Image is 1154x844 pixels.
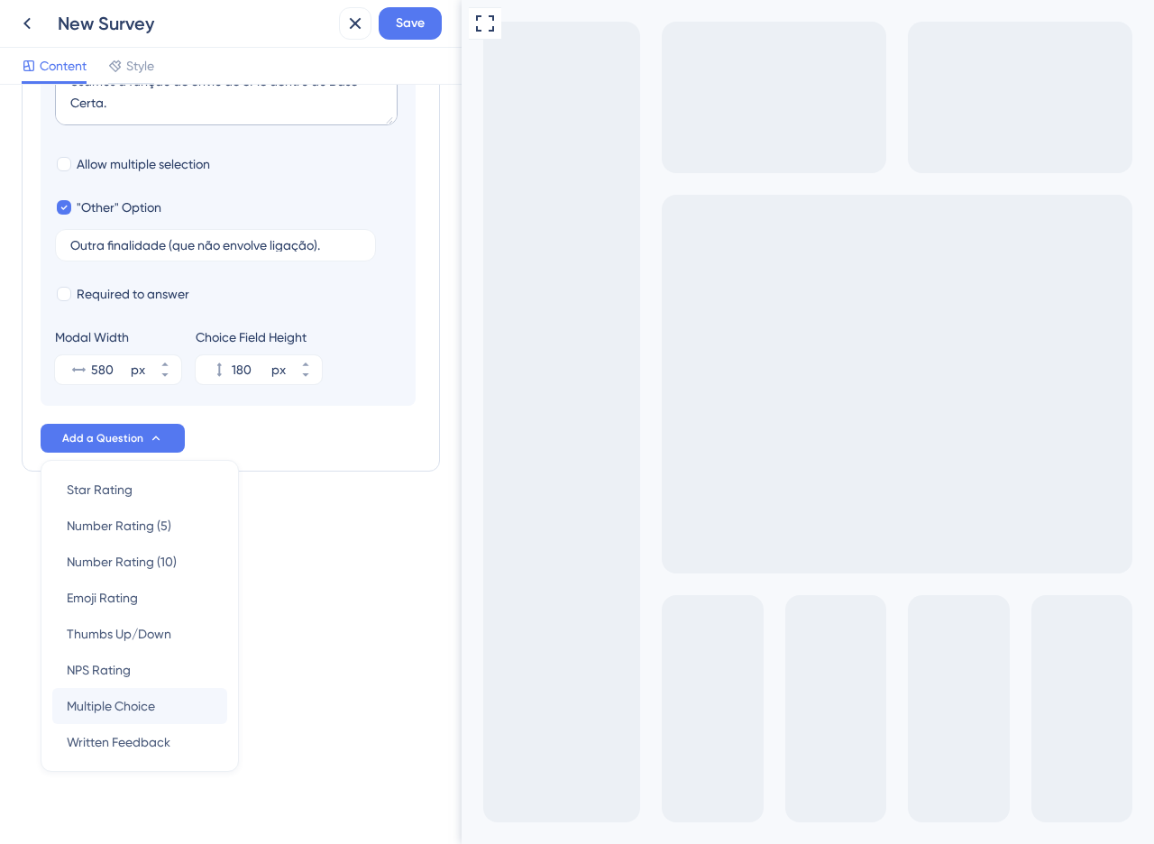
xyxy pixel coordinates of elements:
button: Add a Question [41,424,185,453]
span: Allow multiple selection [77,153,210,175]
span: Required to answer [77,283,189,305]
button: Emoji Rating [52,580,227,616]
label: Usamos a função de envio de SMS dentro do Base Certa. [51,191,341,209]
button: Thumbs Up/Down [52,616,227,652]
button: NPS Rating [52,652,227,688]
button: Multiple Choice [52,688,227,724]
button: px [149,370,181,384]
span: Content [40,55,87,77]
div: Modal Width [55,326,181,348]
button: Number Rating (10) [52,544,227,580]
button: px [149,355,181,370]
button: px [289,355,322,370]
button: Star Rating [52,472,227,508]
input: px [232,359,268,381]
button: Submit survey [230,271,293,294]
button: px [289,370,322,384]
div: radio group [14,105,508,216]
div: Choice Field Height [196,326,322,348]
span: Style [126,55,154,77]
label: Exportamos a lista para usar em outra ferramenta de discagem automática. [51,151,427,170]
span: Number Rating (10) [67,551,177,573]
div: Close survey [487,14,508,36]
div: px [271,359,286,381]
span: Written Feedback [67,731,170,753]
span: Add a Question [62,431,143,445]
span: Save [396,13,425,34]
button: Save [379,7,442,40]
span: "Other" Option [77,197,161,218]
span: Multiple Choice [67,695,155,717]
span: Thumbs Up/Down [67,623,171,645]
span: Star Rating [67,479,133,500]
span: Emoji Rating [67,587,138,609]
span: NPS Rating [67,659,131,681]
input: px [91,359,127,381]
div: New Survey [58,11,332,36]
div: Multiple choices rating [14,105,508,256]
span: Number Rating (5) [67,515,171,537]
input: Type the value [70,239,361,252]
label: Outra finalidade (que não envolve ligação). [51,231,270,249]
button: Written Feedback [52,724,227,760]
div: radio group [14,224,508,256]
div: px [131,359,145,381]
div: 1. Após enriquecer uma lista no Base Certa, o que sua equipe geralmente faz com os números de tel... [22,47,508,90]
button: Number Rating (5) [52,508,227,544]
label: Exportamos a lista para fazer ligações manuais. [51,112,291,130]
